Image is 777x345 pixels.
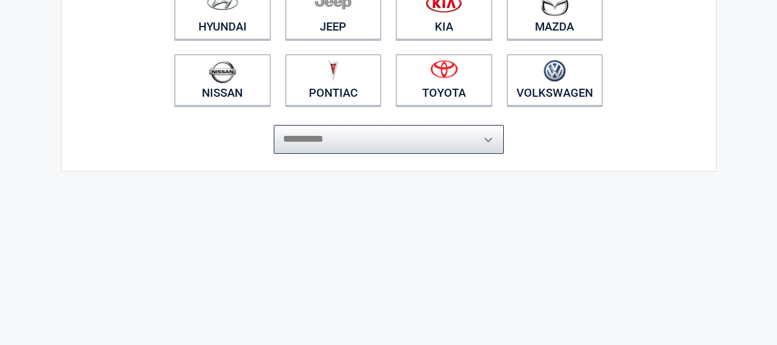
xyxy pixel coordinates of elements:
[543,60,566,82] img: volkswagen
[507,54,603,106] a: Volkswagen
[209,60,236,84] img: nissan
[396,54,492,106] a: Toyota
[174,54,271,106] a: Nissan
[430,60,458,78] img: toyota
[285,54,382,106] a: Pontiac
[327,60,339,82] img: pontiac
